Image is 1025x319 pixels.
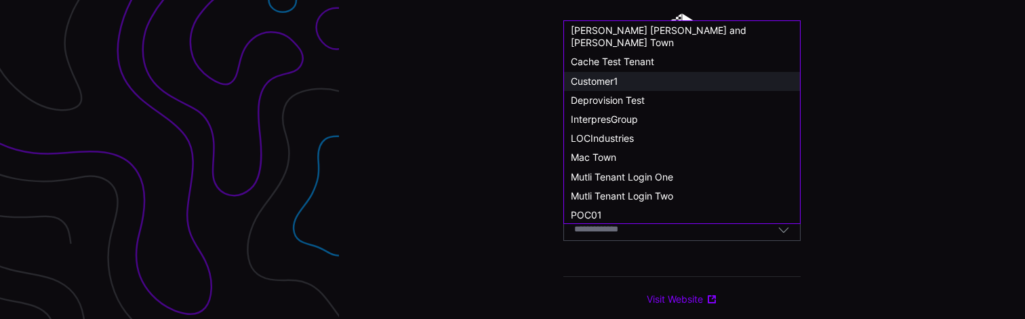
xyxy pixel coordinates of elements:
span: Mutli Tenant Login Two [571,190,673,202]
span: POC01 [571,209,602,221]
span: Deprovision Test [571,94,645,106]
button: Toggle options menu [778,223,790,236]
span: LOCIndustries [571,132,634,144]
span: InterpresGroup [571,113,638,125]
a: Visit Website [647,293,717,305]
span: Cache Test Tenant [571,56,654,67]
span: Mutli Tenant Login One [571,171,673,183]
span: [PERSON_NAME] [PERSON_NAME] and [PERSON_NAME] Town [571,24,749,48]
span: Mac Town [571,151,616,163]
span: Customer1 [571,75,618,87]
